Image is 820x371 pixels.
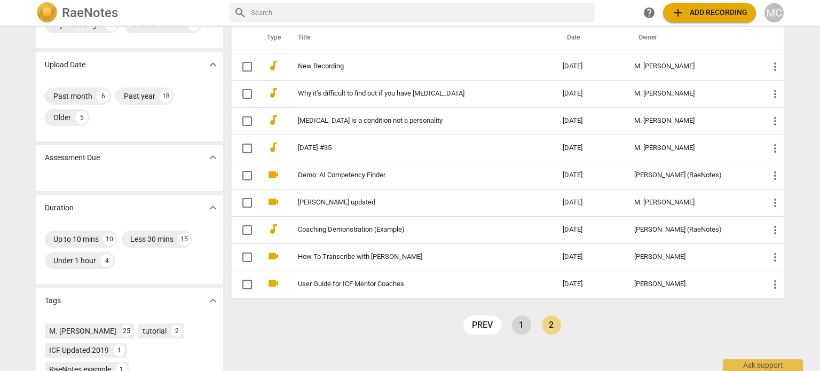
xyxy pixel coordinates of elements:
[554,80,626,107] td: [DATE]
[97,90,109,102] div: 6
[512,315,531,335] a: Page 1
[49,345,109,356] div: ICF Updated 2019
[285,23,554,53] th: Title
[45,202,74,214] p: Duration
[769,88,782,100] span: more_vert
[672,6,747,19] span: Add recording
[207,201,219,214] span: expand_more
[634,62,752,70] div: M. [PERSON_NAME]
[298,62,524,70] a: New Recording
[769,60,782,73] span: more_vert
[267,59,280,72] span: audiotrack
[267,86,280,99] span: audiotrack
[554,23,626,53] th: Date
[554,53,626,80] td: [DATE]
[45,59,85,70] p: Upload Date
[554,135,626,162] td: [DATE]
[463,315,501,335] a: prev
[634,226,752,234] div: [PERSON_NAME] (RaeNotes)
[554,107,626,135] td: [DATE]
[205,149,221,165] button: Show more
[298,171,524,179] a: Demo: AI Competency Finder
[298,199,524,207] a: [PERSON_NAME] updated
[234,6,247,19] span: search
[267,277,280,290] span: videocam
[45,152,100,163] p: Assessment Due
[634,171,752,179] div: [PERSON_NAME] (RaeNotes)
[45,295,61,306] p: Tags
[267,250,280,263] span: videocam
[769,278,782,291] span: more_vert
[634,253,752,261] div: [PERSON_NAME]
[298,280,524,288] a: User Guide for ICF Mentor Coaches
[723,359,803,371] div: Ask support
[769,196,782,209] span: more_vert
[171,325,183,337] div: 2
[769,115,782,128] span: more_vert
[205,293,221,309] button: Show more
[634,117,752,125] div: M. [PERSON_NAME]
[53,234,99,244] div: Up to 10 mins
[554,271,626,298] td: [DATE]
[542,315,561,335] a: Page 2 is your current page
[207,294,219,307] span: expand_more
[634,199,752,207] div: M. [PERSON_NAME]
[769,169,782,182] span: more_vert
[267,195,280,208] span: videocam
[53,112,71,123] div: Older
[769,251,782,264] span: more_vert
[554,189,626,216] td: [DATE]
[267,141,280,154] span: audiotrack
[643,6,656,19] span: help
[672,6,684,19] span: add
[251,4,590,21] input: Search
[298,144,524,152] a: [DATE]-#35
[634,280,752,288] div: [PERSON_NAME]
[103,233,116,246] div: 10
[178,233,191,246] div: 15
[121,325,132,337] div: 25
[207,151,219,164] span: expand_more
[267,223,280,235] span: audiotrack
[124,91,155,101] div: Past year
[663,3,756,22] button: Upload
[554,216,626,243] td: [DATE]
[554,243,626,271] td: [DATE]
[769,224,782,236] span: more_vert
[75,111,88,124] div: 5
[113,344,125,356] div: 1
[626,23,760,53] th: Owner
[207,58,219,71] span: expand_more
[53,255,96,266] div: Under 1 hour
[49,326,116,336] div: M. [PERSON_NAME]
[62,5,118,20] h2: RaeNotes
[634,90,752,98] div: M. [PERSON_NAME]
[634,144,752,152] div: M. [PERSON_NAME]
[100,254,113,267] div: 4
[267,114,280,127] span: audiotrack
[764,3,784,22] button: MC
[267,168,280,181] span: videocam
[205,57,221,73] button: Show more
[769,142,782,155] span: more_vert
[258,23,285,53] th: Type
[160,90,172,102] div: 18
[130,234,174,244] div: Less 30 mins
[36,2,221,23] a: LogoRaeNotes
[36,2,58,23] img: Logo
[53,91,92,101] div: Past month
[298,117,524,125] a: [MEDICAL_DATA] is a condition not a personality
[298,226,524,234] a: Coaching Demonstration (Example)
[205,200,221,216] button: Show more
[298,90,524,98] a: Why it’s difficult to find out if you have [MEDICAL_DATA]
[554,162,626,189] td: [DATE]
[640,3,659,22] a: Help
[143,326,167,336] div: tutorial
[298,253,524,261] a: How To Transcribe with [PERSON_NAME]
